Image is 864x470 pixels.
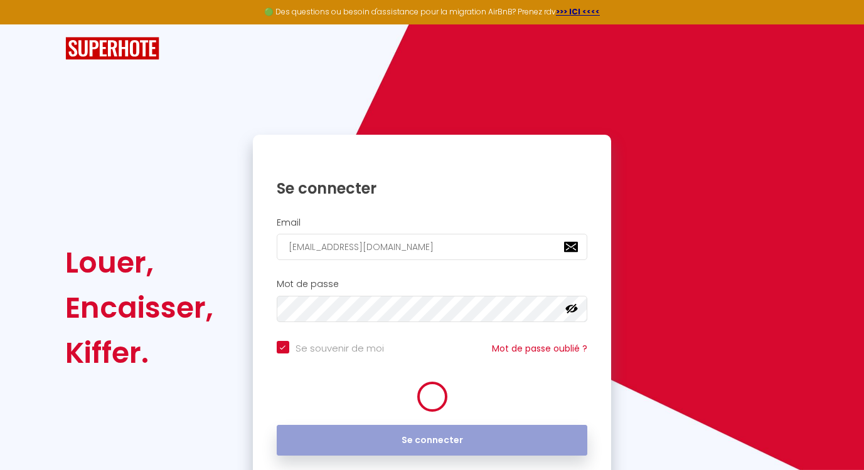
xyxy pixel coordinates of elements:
[65,285,213,330] div: Encaisser,
[277,425,588,456] button: Se connecter
[277,279,588,290] h2: Mot de passe
[556,6,600,17] a: >>> ICI <<<<
[277,217,588,228] h2: Email
[492,342,587,355] a: Mot de passe oublié ?
[65,37,159,60] img: SuperHote logo
[277,234,588,260] input: Ton Email
[65,330,213,375] div: Kiffer.
[65,240,213,285] div: Louer,
[277,179,588,198] h1: Se connecter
